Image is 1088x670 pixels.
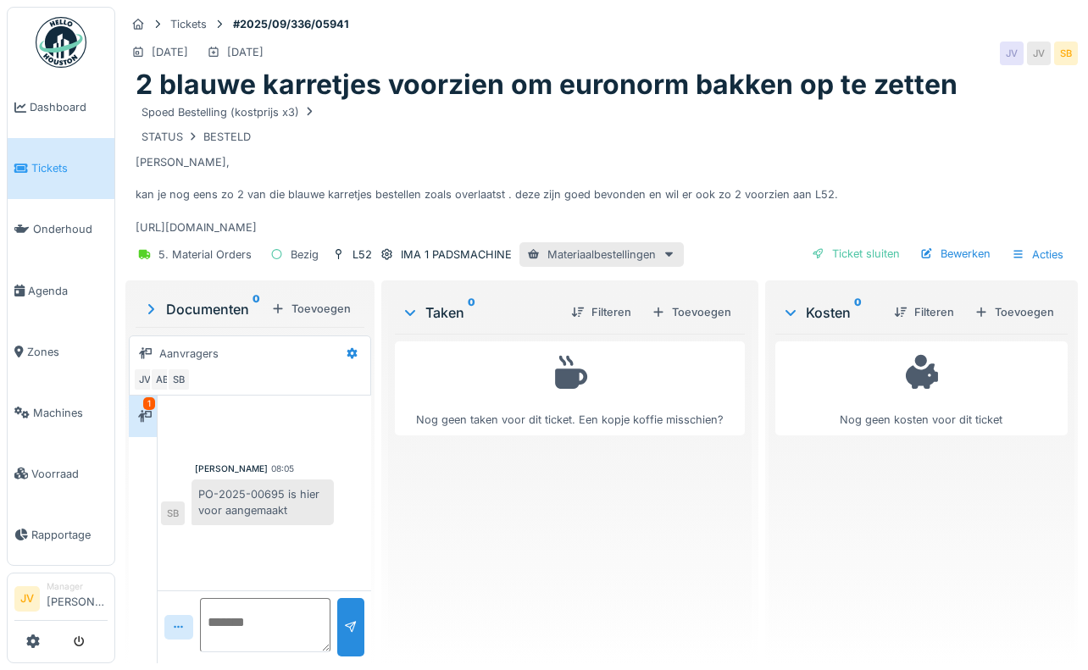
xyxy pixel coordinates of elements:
[150,368,174,391] div: AB
[33,221,108,237] span: Onderhoud
[401,246,512,263] div: IMA 1 PADSMACHINE
[195,462,268,475] div: [PERSON_NAME]
[152,44,188,60] div: [DATE]
[1054,42,1078,65] div: SB
[33,405,108,421] span: Machines
[8,260,114,321] a: Agenda
[31,527,108,543] span: Rapportage
[402,302,558,323] div: Taken
[30,99,108,115] span: Dashboard
[352,246,372,263] div: L52
[170,16,207,32] div: Tickets
[786,349,1057,428] div: Nog geen kosten voor dit ticket
[14,586,40,612] li: JV
[27,344,108,360] span: Zones
[161,501,185,525] div: SB
[159,346,219,362] div: Aanvragers
[142,129,251,145] div: STATUS BESTELD
[31,466,108,482] span: Voorraad
[1000,42,1024,65] div: JV
[887,301,961,324] div: Filteren
[264,297,358,320] div: Toevoegen
[291,246,319,263] div: Bezig
[143,397,155,410] div: 1
[406,349,734,428] div: Nog geen taken voor dit ticket. Een kopje koffie misschien?
[782,302,880,323] div: Kosten
[645,301,738,324] div: Toevoegen
[271,462,294,475] div: 08:05
[854,302,862,323] sup: 0
[8,443,114,504] a: Voorraad
[14,580,108,621] a: JV Manager[PERSON_NAME]
[167,368,191,391] div: SB
[47,580,108,617] li: [PERSON_NAME]
[8,321,114,382] a: Zones
[8,199,114,260] a: Onderhoud
[8,504,114,565] a: Rapportage
[158,246,252,263] div: 5. Material Orders
[226,16,356,32] strong: #2025/09/336/05941
[8,77,114,138] a: Dashboard
[28,283,108,299] span: Agenda
[31,160,108,176] span: Tickets
[192,479,334,525] div: PO-2025-00695 is hier voor aangemaakt
[142,104,316,120] div: Spoed Bestelling (kostprijs x3)
[468,302,475,323] sup: 0
[805,242,907,265] div: Ticket sluiten
[8,382,114,443] a: Machines
[1004,242,1071,267] div: Acties
[142,299,264,319] div: Documenten
[968,301,1061,324] div: Toevoegen
[564,301,638,324] div: Filteren
[227,44,264,60] div: [DATE]
[47,580,108,593] div: Manager
[136,69,958,101] h1: 2 blauwe karretjes voorzien om euronorm bakken op te zetten
[253,299,260,319] sup: 0
[133,368,157,391] div: JV
[8,138,114,199] a: Tickets
[519,242,684,267] div: Materiaalbestellingen
[1027,42,1051,65] div: JV
[36,17,86,68] img: Badge_color-CXgf-gQk.svg
[913,242,997,265] div: Bewerken
[136,102,1068,235] div: [PERSON_NAME], kan je nog eens zo 2 van die blauwe karretjes bestellen zoals overlaatst . deze zi...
